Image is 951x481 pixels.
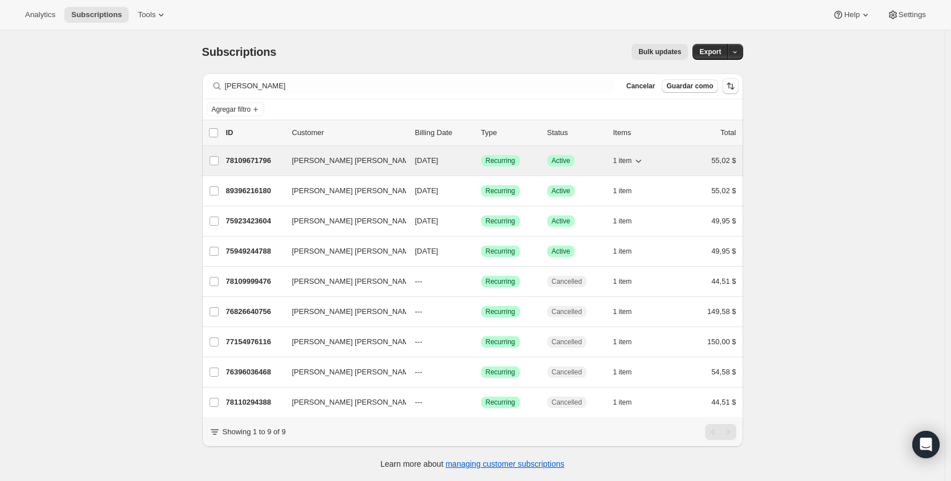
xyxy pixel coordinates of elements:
[632,44,688,60] button: Bulk updates
[226,185,283,197] p: 89396216180
[613,153,645,169] button: 1 item
[226,304,736,320] div: 76826640756[PERSON_NAME] [PERSON_NAME]---LogradoRecurringCancelled1 item149,58 $
[415,217,438,225] span: [DATE]
[552,247,571,256] span: Active
[613,307,632,316] span: 1 item
[445,459,564,468] a: managing customer subscriptions
[292,246,416,257] span: [PERSON_NAME] [PERSON_NAME]
[18,7,62,23] button: Analytics
[613,247,632,256] span: 1 item
[225,78,615,94] input: Filter subscribers
[613,364,645,380] button: 1 item
[613,398,632,407] span: 1 item
[415,307,423,316] span: ---
[707,337,736,346] span: 150,00 $
[202,46,277,58] span: Subscriptions
[285,363,399,381] button: [PERSON_NAME] [PERSON_NAME]
[720,127,736,138] p: Total
[415,127,472,138] p: Billing Date
[207,103,265,116] button: Agregar filtro
[912,431,940,458] div: Open Intercom Messenger
[292,215,416,227] span: [PERSON_NAME] [PERSON_NAME]
[131,7,174,23] button: Tools
[711,186,736,195] span: 55,02 $
[285,303,399,321] button: [PERSON_NAME] [PERSON_NAME]
[552,337,582,347] span: Cancelled
[826,7,878,23] button: Help
[486,277,515,286] span: Recurring
[552,186,571,195] span: Active
[292,397,416,408] span: [PERSON_NAME] [PERSON_NAME]
[552,368,582,377] span: Cancelled
[226,127,283,138] p: ID
[415,277,423,286] span: ---
[415,247,438,255] span: [DATE]
[25,10,55,19] span: Analytics
[138,10,155,19] span: Tools
[613,183,645,199] button: 1 item
[552,217,571,226] span: Active
[380,458,564,470] p: Learn more about
[226,334,736,350] div: 77154976116[PERSON_NAME] [PERSON_NAME]---LogradoRecurringCancelled1 item150,00 $
[880,7,933,23] button: Settings
[552,156,571,165] span: Active
[292,185,416,197] span: [PERSON_NAME] [PERSON_NAME]
[552,277,582,286] span: Cancelled
[613,127,670,138] div: Items
[226,336,283,348] p: 77154976116
[226,276,283,287] p: 78109999476
[226,215,283,227] p: 75923423604
[226,246,283,257] p: 75949244788
[486,247,515,256] span: Recurring
[285,152,399,170] button: [PERSON_NAME] [PERSON_NAME]
[285,212,399,230] button: [PERSON_NAME] [PERSON_NAME]
[226,366,283,378] p: 76396036468
[226,155,283,166] p: 78109671796
[71,10,122,19] span: Subscriptions
[285,182,399,200] button: [PERSON_NAME] [PERSON_NAME]
[486,398,515,407] span: Recurring
[226,243,736,259] div: 75949244788[PERSON_NAME] [PERSON_NAME][DATE]LogradoRecurringLogradoActive1 item49,95 $
[723,78,739,94] button: Ordenar los resultados
[415,186,438,195] span: [DATE]
[285,393,399,411] button: [PERSON_NAME] [PERSON_NAME]
[226,394,736,410] div: 78110294388[PERSON_NAME] [PERSON_NAME]---LogradoRecurringCancelled1 item44,51 $
[613,156,632,165] span: 1 item
[711,156,736,165] span: 55,02 $
[226,183,736,199] div: 89396216180[PERSON_NAME] [PERSON_NAME][DATE]LogradoRecurringLogradoActive1 item55,02 $
[662,79,718,93] button: Guardar como
[486,337,515,347] span: Recurring
[226,306,283,317] p: 76826640756
[226,127,736,138] div: IDCustomerBilling DateTypeStatusItemsTotal
[212,105,251,114] span: Agregar filtro
[613,213,645,229] button: 1 item
[292,366,416,378] span: [PERSON_NAME] [PERSON_NAME]
[226,274,736,290] div: 78109999476[PERSON_NAME] [PERSON_NAME]---LogradoRecurringCancelled1 item44,51 $
[613,217,632,226] span: 1 item
[613,337,632,347] span: 1 item
[711,247,736,255] span: 49,95 $
[415,156,438,165] span: [DATE]
[415,368,423,376] span: ---
[64,7,129,23] button: Subscriptions
[613,274,645,290] button: 1 item
[711,368,736,376] span: 54,58 $
[226,213,736,229] div: 75923423604[PERSON_NAME] [PERSON_NAME][DATE]LogradoRecurringLogradoActive1 item49,95 $
[666,81,713,91] span: Guardar como
[613,243,645,259] button: 1 item
[226,153,736,169] div: 78109671796[PERSON_NAME] [PERSON_NAME][DATE]LogradoRecurringLogradoActive1 item55,02 $
[552,307,582,316] span: Cancelled
[899,10,926,19] span: Settings
[292,127,406,138] p: Customer
[613,277,632,286] span: 1 item
[613,186,632,195] span: 1 item
[613,394,645,410] button: 1 item
[613,368,632,377] span: 1 item
[481,127,538,138] div: Type
[613,304,645,320] button: 1 item
[285,272,399,291] button: [PERSON_NAME] [PERSON_NAME]
[285,333,399,351] button: [PERSON_NAME] [PERSON_NAME]
[692,44,728,60] button: Export
[285,242,399,260] button: [PERSON_NAME] [PERSON_NAME]
[711,398,736,406] span: 44,51 $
